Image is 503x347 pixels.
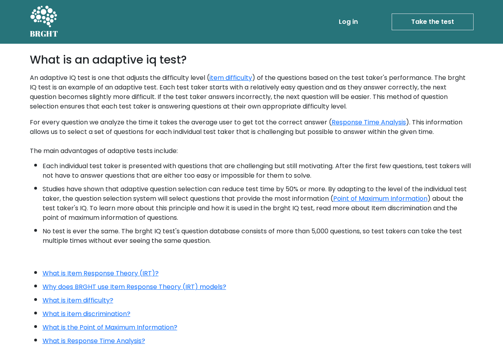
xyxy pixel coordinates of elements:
[43,157,474,180] li: Each individual test taker is presented with questions that are challenging but still motivating....
[30,70,474,111] div: An adaptive IQ test is one that adjusts the difficulty level ( ) of the questions based on the te...
[30,53,474,67] h3: What is an adaptive iq test?
[43,269,159,278] a: What is Item Response Theory (IRT)?
[30,111,474,137] div: For every question we analyze the time it takes the average user to get tot the correct answer ( ...
[43,282,226,291] a: Why does BRGHT use Item Response Theory (IRT) models?
[43,336,145,345] a: What is Response Time Analysis?
[30,3,58,41] a: BRGHT
[43,180,474,223] li: Studies have shown that adaptive question selection can reduce test time by 50% or more. By adapt...
[332,118,406,127] a: Response Time Analysis
[43,309,130,318] a: What is item discrimination?
[210,73,252,82] a: item difficulty
[336,14,361,30] a: Log in
[43,323,177,332] a: What is the Point of Maximum Information?
[392,14,474,30] a: Take the test
[30,137,474,156] div: The main advantages of adaptive tests include:
[333,194,427,203] a: Point of Maximum Information
[43,296,113,305] a: What is item difficulty?
[30,29,58,39] h5: BRGHT
[43,223,474,246] li: No test is ever the same. The brght IQ test's question database consists of more than 5,000 quest...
